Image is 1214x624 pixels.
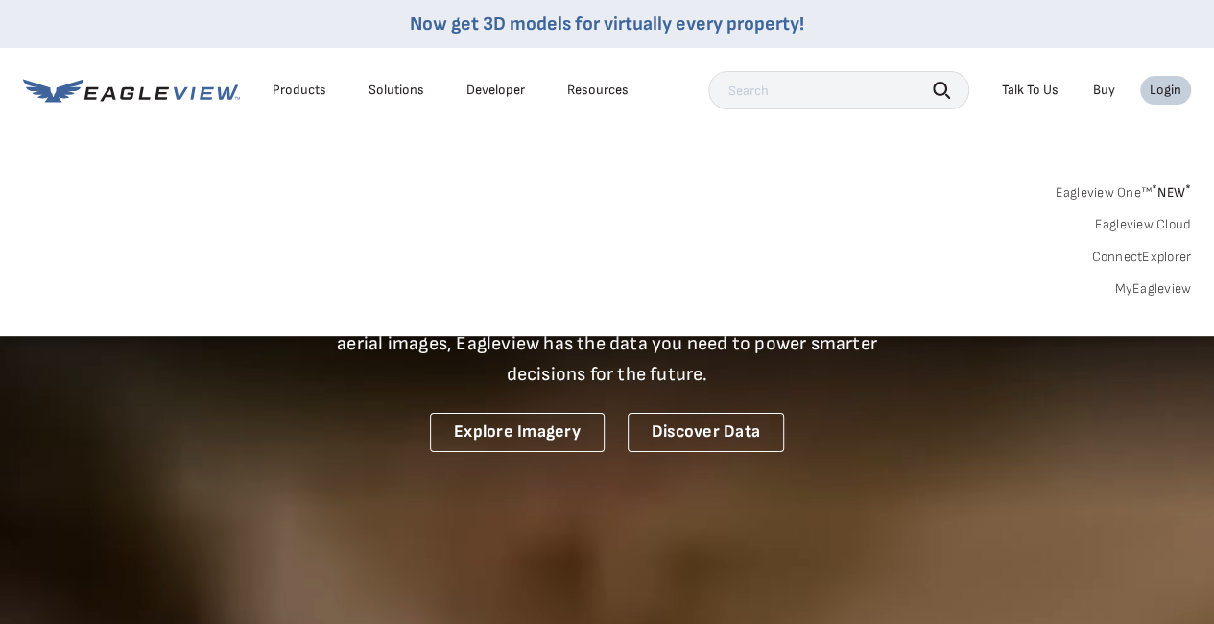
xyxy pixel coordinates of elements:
[410,12,804,36] a: Now get 3D models for virtually every property!
[314,298,901,390] p: A new era starts here. Built on more than 3.5 billion high-resolution aerial images, Eagleview ha...
[1002,82,1059,99] div: Talk To Us
[1055,179,1191,201] a: Eagleview One™*NEW*
[567,82,629,99] div: Resources
[1091,249,1191,266] a: ConnectExplorer
[273,82,326,99] div: Products
[466,82,525,99] a: Developer
[1152,184,1191,201] span: NEW
[628,413,784,452] a: Discover Data
[1114,280,1191,298] a: MyEagleview
[708,71,969,109] input: Search
[1094,216,1191,233] a: Eagleview Cloud
[430,413,605,452] a: Explore Imagery
[369,82,424,99] div: Solutions
[1150,82,1181,99] div: Login
[1093,82,1115,99] a: Buy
